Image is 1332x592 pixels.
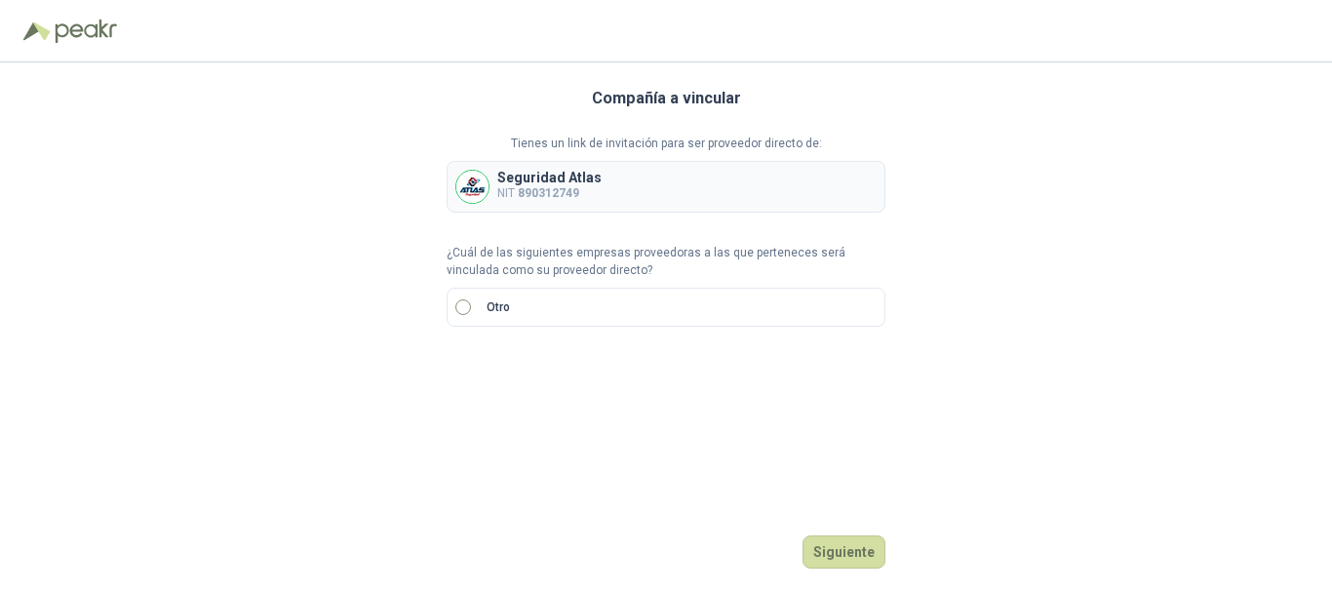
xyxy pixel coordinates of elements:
img: Logo [23,21,51,41]
b: 890312749 [518,186,579,200]
p: NIT [497,184,602,203]
img: Company Logo [456,171,489,203]
h3: Compañía a vincular [592,86,741,111]
img: Peakr [55,20,117,43]
button: Siguiente [803,535,885,569]
p: Seguridad Atlas [497,171,602,184]
p: ¿Cuál de las siguientes empresas proveedoras a las que perteneces será vinculada como su proveedo... [447,244,885,281]
p: Tienes un link de invitación para ser proveedor directo de: [447,135,885,153]
p: Otro [487,298,510,317]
